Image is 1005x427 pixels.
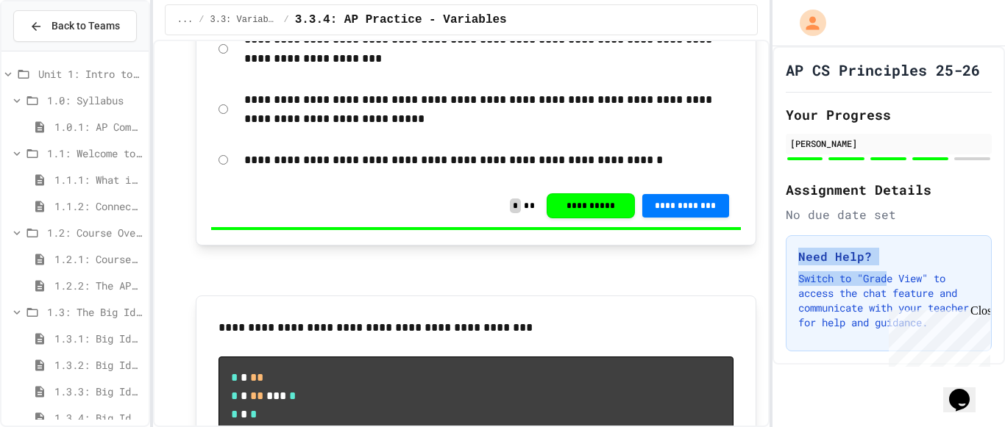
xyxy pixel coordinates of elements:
span: 1.0.1: AP Computer Science Principles in Python Course Syllabus [54,119,143,134]
span: 1.0: Syllabus [47,93,143,108]
span: 1.3.3: Big Idea 3 - Algorithms and Programming [54,384,143,399]
h1: AP CS Principles 25-26 [786,60,980,80]
span: 1.3.1: Big Idea 1 - Creative Development [54,331,143,346]
span: 1.1.1: What is Computer Science? [54,172,143,187]
h3: Need Help? [798,248,979,265]
div: No due date set [786,206,992,223]
span: 3.3.4: AP Practice - Variables [295,11,507,29]
span: ... [177,14,193,26]
span: 1.3: The Big Ideas [47,304,143,320]
iframe: chat widget [943,368,990,412]
h2: Assignment Details [786,179,992,200]
span: 1.2: Course Overview and the AP Exam [47,225,143,240]
div: My Account [784,6,830,40]
span: Back to Teams [52,18,120,34]
p: Switch to "Grade View" to access the chat feature and communicate with your teacher for help and ... [798,271,979,330]
span: / [199,14,204,26]
span: Unit 1: Intro to Computer Science [38,66,143,82]
span: 1.2.1: Course Overview [54,251,143,267]
h2: Your Progress [786,104,992,125]
button: Back to Teams [13,10,137,42]
span: / [283,14,288,26]
span: 3.3: Variables and Data Types [210,14,278,26]
div: Chat with us now!Close [6,6,102,93]
iframe: chat widget [883,304,990,367]
div: [PERSON_NAME] [790,137,987,150]
span: 1.3.4: Big Idea 4 - Computing Systems and Networks [54,410,143,426]
span: 1.1: Welcome to Computer Science [47,146,143,161]
span: 1.2.2: The AP Exam [54,278,143,293]
span: 1.1.2: Connect with Your World [54,198,143,214]
span: 1.3.2: Big Idea 2 - Data [54,357,143,373]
